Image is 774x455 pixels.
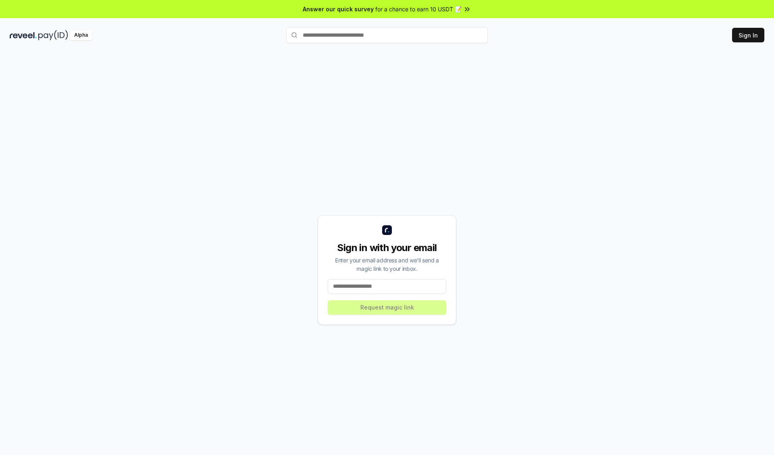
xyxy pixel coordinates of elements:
div: Alpha [70,30,92,40]
div: Sign in with your email [328,241,446,254]
span: for a chance to earn 10 USDT 📝 [375,5,462,13]
img: logo_small [382,225,392,235]
button: Sign In [732,28,764,42]
img: pay_id [38,30,68,40]
div: Enter your email address and we’ll send a magic link to your inbox. [328,256,446,273]
span: Answer our quick survey [303,5,374,13]
img: reveel_dark [10,30,37,40]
